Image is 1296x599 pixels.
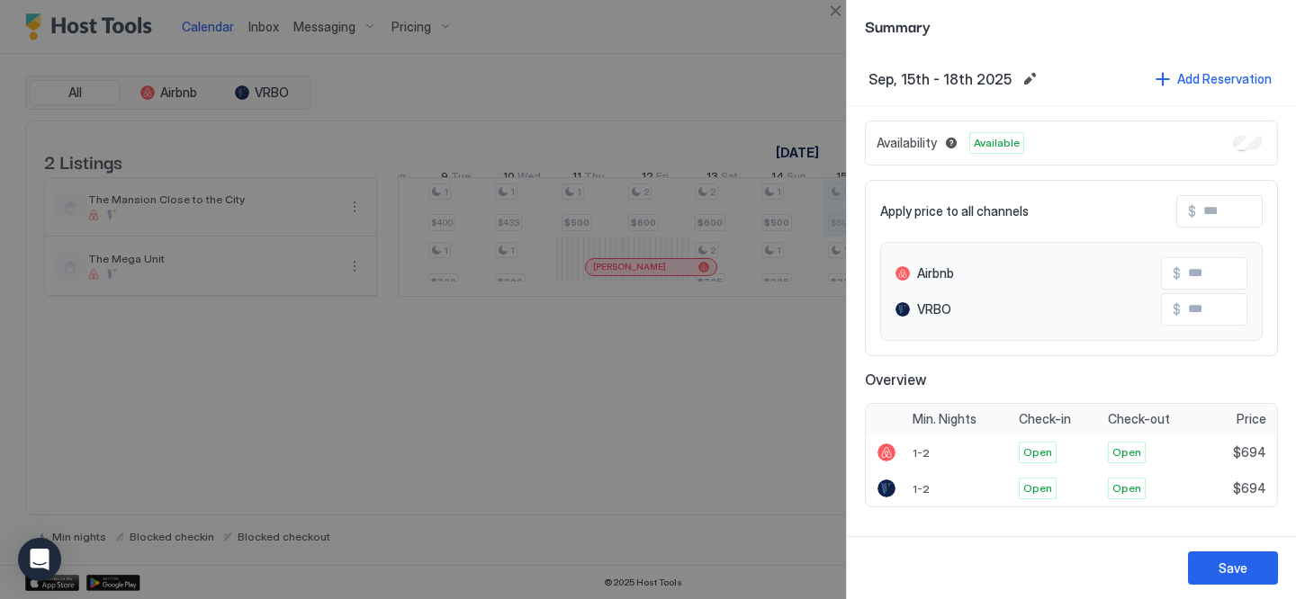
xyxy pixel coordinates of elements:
span: Check-in [1019,411,1071,427]
span: $ [1188,203,1196,219]
span: $694 [1233,480,1266,496]
span: $694 [1233,444,1266,460]
span: Check-out [1108,411,1170,427]
span: 1-2 [913,482,930,496]
button: Blocked dates override all pricing rules and remain unavailable until manually unblocked [940,132,962,154]
span: Open [1112,480,1141,496]
span: Sep, 15th - 18th 2025 [868,70,1012,88]
span: Overview [865,371,1278,389]
button: Save [1188,551,1278,585]
span: VRBO [917,301,951,317]
span: $ [1173,265,1181,282]
span: Open [1112,444,1141,460]
span: Apply price to all channels [880,203,1029,219]
div: Save [1219,559,1247,577]
span: Airbnb [917,265,954,282]
button: Edit date range [1019,68,1040,90]
button: Add Reservation [1153,67,1274,91]
div: Open Intercom Messenger [18,538,61,581]
span: Availability [877,135,937,151]
span: Price [1237,411,1266,427]
span: Open [1023,444,1052,460]
span: 1-2 [913,446,930,460]
span: Open [1023,480,1052,496]
span: Available [974,135,1020,151]
span: Summary [865,14,1278,37]
span: $ [1173,301,1181,317]
div: Add Reservation [1177,69,1272,88]
span: Min. Nights [913,411,976,427]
